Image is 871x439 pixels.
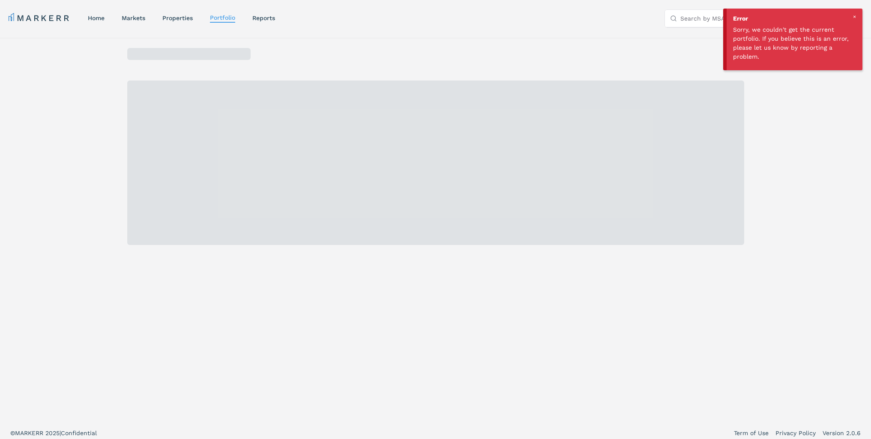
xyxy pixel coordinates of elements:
span: Confidential [61,430,97,436]
span: MARKERR [15,430,45,436]
input: Search by MSA, ZIP, Property Name, or Address [680,10,809,27]
span: 2025 | [45,430,61,436]
a: Version 2.0.6 [823,429,861,437]
span: © [10,430,15,436]
div: Error [733,14,856,23]
a: reports [252,15,275,21]
a: Term of Use [734,429,769,437]
a: markets [122,15,145,21]
a: Privacy Policy [775,429,816,437]
a: MARKERR [9,12,71,24]
div: Sorry, we couldn't get the current portfolio. If you believe this is an error, please let us know... [733,25,850,61]
a: Portfolio [210,14,235,21]
a: properties [162,15,193,21]
a: home [88,15,105,21]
